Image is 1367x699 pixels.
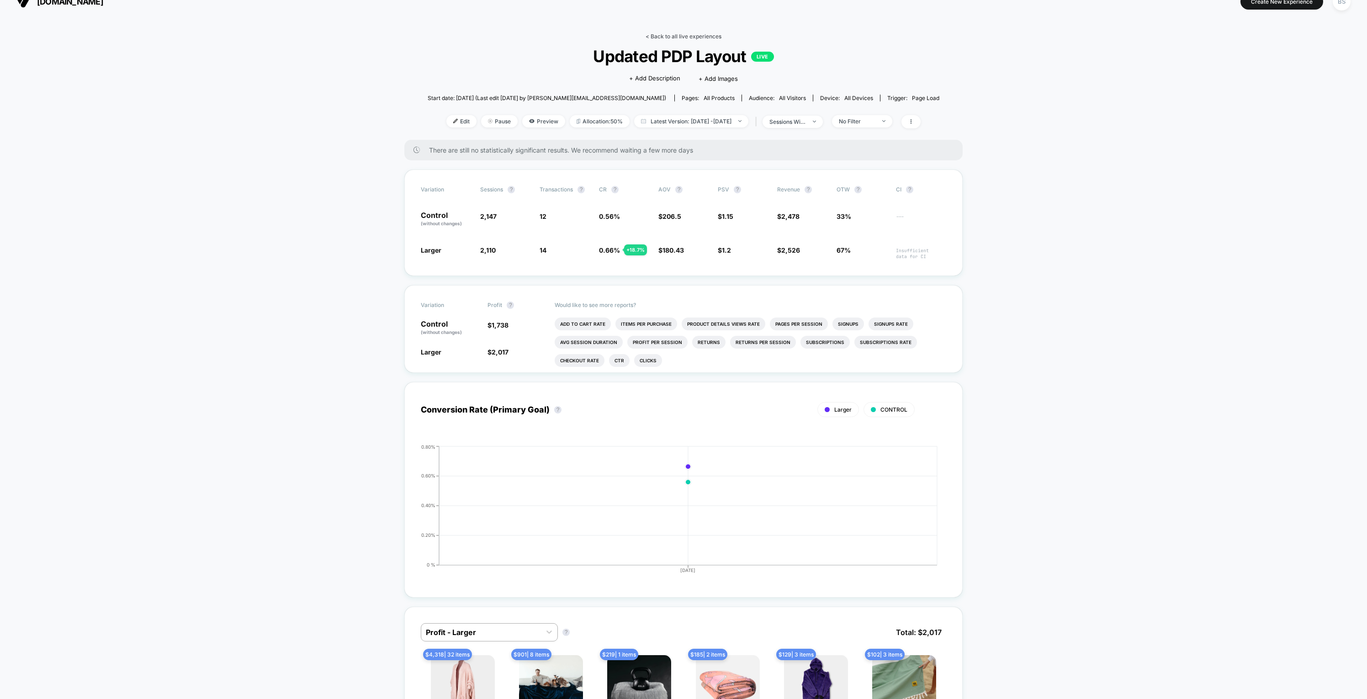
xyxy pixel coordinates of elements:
[704,95,735,101] span: all products
[781,246,800,254] span: 2,526
[865,649,905,660] span: $ 102 | 3 items
[692,336,726,349] li: Returns
[488,119,493,123] img: end
[599,186,607,193] span: CR
[634,115,748,127] span: Latest Version: [DATE] - [DATE]
[578,186,585,193] button: ?
[615,318,677,330] li: Items Per Purchase
[882,120,885,122] img: end
[428,95,666,101] span: Start date: [DATE] (Last edit [DATE] by [PERSON_NAME][EMAIL_ADDRESS][DOMAIN_NAME])
[777,246,800,254] span: $
[658,212,681,220] span: $
[555,336,623,349] li: Avg Session Duration
[453,119,458,123] img: edit
[421,503,435,508] tspan: 0.40%
[412,444,937,581] div: CONVERSION_RATE
[555,318,611,330] li: Add To Cart Rate
[770,318,828,330] li: Pages Per Session
[891,623,946,641] span: Total: $ 2,017
[869,318,913,330] li: Signups Rate
[487,302,502,308] span: Profit
[421,532,435,538] tspan: 0.20%
[844,95,873,101] span: all devices
[421,221,462,226] span: (without changes)
[421,348,441,356] span: Larger
[492,348,509,356] span: 2,017
[781,212,800,220] span: 2,478
[641,119,646,123] img: calendar
[421,473,435,478] tspan: 0.60%
[446,115,477,127] span: Edit
[646,33,721,40] a: < Back to all live experiences
[487,348,509,356] span: $
[718,212,733,220] span: $
[508,186,515,193] button: ?
[555,354,604,367] li: Checkout Rate
[887,95,939,101] div: Trigger:
[421,246,441,254] span: Larger
[837,186,887,193] span: OTW
[699,75,738,82] span: + Add Images
[880,406,907,413] span: CONTROL
[681,567,696,573] tspan: [DATE]
[896,186,946,193] span: CI
[423,649,472,660] span: $ 4,318 | 32 items
[777,212,800,220] span: $
[511,649,551,660] span: $ 901 | 8 items
[480,186,503,193] span: Sessions
[753,115,763,128] span: |
[481,115,518,127] span: Pause
[421,186,471,193] span: Variation
[675,186,683,193] button: ?
[662,212,681,220] span: 206.5
[769,118,806,125] div: sessions with impression
[421,329,462,335] span: (without changes)
[599,212,620,220] span: 0.56 %
[730,336,796,349] li: Returns Per Session
[492,321,509,329] span: 1,738
[837,246,851,254] span: 67%
[722,246,731,254] span: 1.2
[507,302,514,309] button: ?
[722,212,733,220] span: 1.15
[718,186,729,193] span: PSV
[813,95,880,101] span: Device:
[738,120,742,122] img: end
[682,318,765,330] li: Product Details Views Rate
[429,146,944,154] span: There are still no statistically significant results. We recommend waiting a few more days
[912,95,939,101] span: Page Load
[487,321,509,329] span: $
[540,246,546,254] span: 14
[682,95,735,101] div: Pages:
[629,74,680,83] span: + Add Description
[599,246,620,254] span: 0.66 %
[854,186,862,193] button: ?
[688,649,727,660] span: $ 185 | 2 items
[634,354,662,367] li: Clicks
[662,246,684,254] span: 180.43
[734,186,741,193] button: ?
[805,186,812,193] button: ?
[749,95,806,101] div: Audience:
[453,47,914,66] span: Updated PDP Layout
[540,212,546,220] span: 12
[906,186,913,193] button: ?
[421,444,435,449] tspan: 0.80%
[480,246,496,254] span: 2,110
[834,406,852,413] span: Larger
[562,629,570,636] button: ?
[421,212,471,227] p: Control
[577,119,580,124] img: rebalance
[718,246,731,254] span: $
[554,406,562,413] button: ?
[779,95,806,101] span: All Visitors
[776,649,816,660] span: $ 129 | 3 items
[751,52,774,62] p: LIVE
[480,212,497,220] span: 2,147
[609,354,630,367] li: Ctr
[832,318,864,330] li: Signups
[658,186,671,193] span: AOV
[896,248,946,259] span: Insufficient data for CI
[777,186,800,193] span: Revenue
[896,214,946,227] span: ---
